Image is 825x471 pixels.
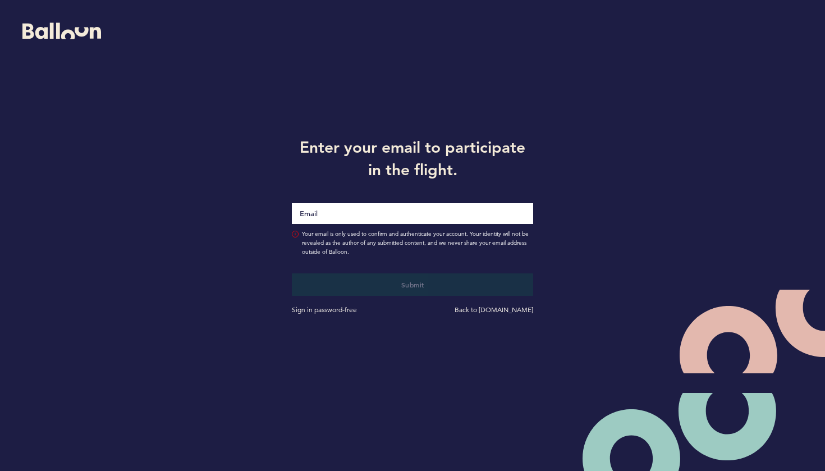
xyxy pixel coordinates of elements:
[292,203,533,224] input: Email
[455,305,533,314] a: Back to [DOMAIN_NAME]
[292,305,357,314] a: Sign in password-free
[283,136,542,181] h1: Enter your email to participate in the flight.
[292,273,533,296] button: Submit
[401,280,424,289] span: Submit
[302,230,533,257] span: Your email is only used to confirm and authenticate your account. Your identity will not be revea...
